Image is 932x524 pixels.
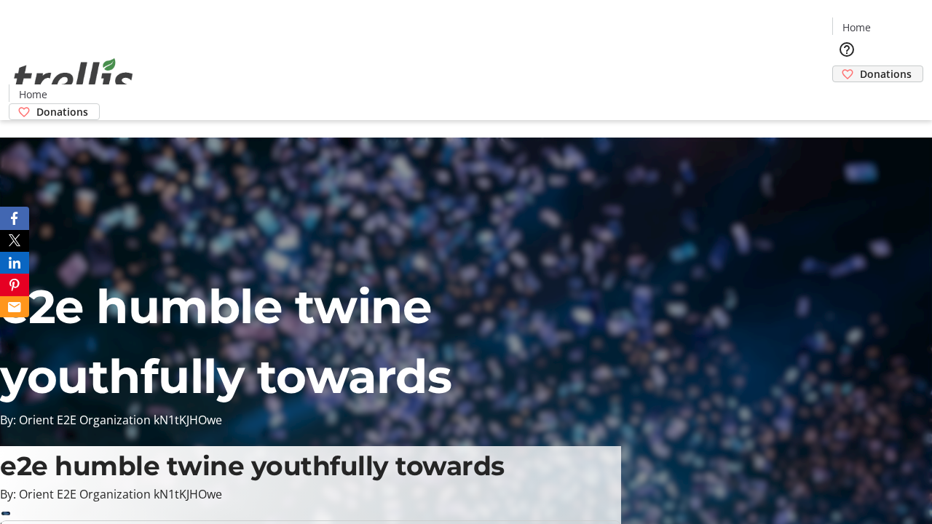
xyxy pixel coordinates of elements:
a: Donations [832,65,923,82]
img: Orient E2E Organization kN1tKJHOwe's Logo [9,42,138,115]
a: Home [833,20,880,35]
span: Home [19,87,47,102]
button: Help [832,35,861,64]
span: Donations [36,104,88,119]
span: Home [842,20,871,35]
span: Donations [860,66,912,82]
a: Home [9,87,56,102]
a: Donations [9,103,100,120]
button: Cart [832,82,861,111]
